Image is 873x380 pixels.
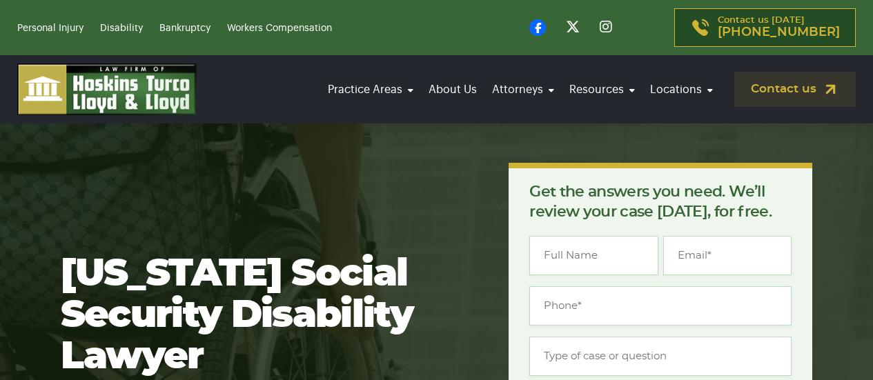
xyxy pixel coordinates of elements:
[529,182,792,222] p: Get the answers you need. We’ll review your case [DATE], for free.
[227,23,332,33] a: Workers Compensation
[663,236,792,275] input: Email*
[565,70,639,109] a: Resources
[61,254,465,378] h1: [US_STATE] Social Security Disability Lawyer
[324,70,418,109] a: Practice Areas
[488,70,558,109] a: Attorneys
[646,70,717,109] a: Locations
[529,337,792,376] input: Type of case or question
[718,16,840,39] p: Contact us [DATE]
[734,72,856,107] a: Contact us
[159,23,210,33] a: Bankruptcy
[424,70,481,109] a: About Us
[674,8,856,47] a: Contact us [DATE][PHONE_NUMBER]
[529,286,792,326] input: Phone*
[17,23,84,33] a: Personal Injury
[718,26,840,39] span: [PHONE_NUMBER]
[529,236,658,275] input: Full Name
[17,63,197,115] img: logo
[100,23,143,33] a: Disability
